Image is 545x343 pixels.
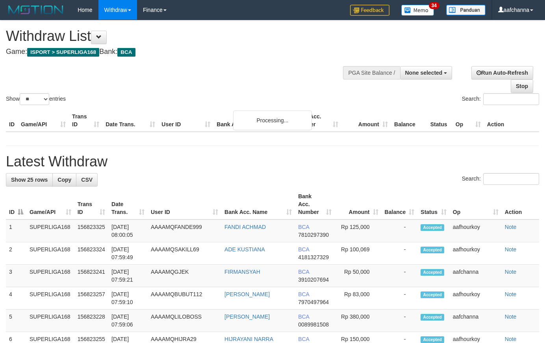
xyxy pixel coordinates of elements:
[335,219,381,242] td: Rp 125,000
[76,173,98,186] a: CSV
[505,313,517,320] a: Note
[20,93,49,105] select: Showentries
[52,173,76,186] a: Copy
[213,109,291,132] th: Bank Acc. Name
[298,299,329,305] span: Copy 7970497964 to clipboard
[6,310,26,332] td: 5
[298,336,309,342] span: BCA
[108,265,148,287] td: [DATE] 07:59:21
[298,246,309,253] span: BCA
[26,242,74,265] td: SUPERLIGA168
[298,232,329,238] span: Copy 7810297390 to clipboard
[108,219,148,242] td: [DATE] 08:00:05
[335,242,381,265] td: Rp 100,069
[74,310,108,332] td: 156823228
[158,109,213,132] th: User ID
[382,242,418,265] td: -
[298,224,309,230] span: BCA
[298,269,309,275] span: BCA
[148,265,221,287] td: AAAAMQGJEK
[102,109,158,132] th: Date Trans.
[298,321,329,328] span: Copy 0089981508 to clipboard
[382,189,418,219] th: Balance: activate to sort column ascending
[450,310,502,332] td: aafchanna
[224,269,260,275] a: FIRMANSYAH
[298,277,329,283] span: Copy 3910207694 to clipboard
[224,313,270,320] a: [PERSON_NAME]
[335,287,381,310] td: Rp 83,000
[427,109,452,132] th: Status
[26,189,74,219] th: Game/API: activate to sort column ascending
[298,291,309,297] span: BCA
[421,247,444,253] span: Accepted
[382,265,418,287] td: -
[148,310,221,332] td: AAAAMQLILOBOSS
[224,246,265,253] a: ADE KUSTIANA
[343,66,400,79] div: PGA Site Balance /
[391,109,427,132] th: Balance
[350,5,389,16] img: Feedback.jpg
[400,66,452,79] button: None selected
[233,111,312,130] div: Processing...
[335,189,381,219] th: Amount: activate to sort column ascending
[74,242,108,265] td: 156823324
[446,5,486,15] img: panduan.png
[382,287,418,310] td: -
[27,48,99,57] span: ISPORT > SUPERLIGA168
[74,219,108,242] td: 156823325
[6,93,66,105] label: Show entries
[471,66,533,79] a: Run Auto-Refresh
[505,291,517,297] a: Note
[74,265,108,287] td: 156823241
[421,314,444,321] span: Accepted
[26,310,74,332] td: SUPERLIGA168
[6,4,66,16] img: MOTION_logo.png
[505,269,517,275] a: Note
[6,173,53,186] a: Show 25 rows
[341,109,391,132] th: Amount
[382,219,418,242] td: -
[148,189,221,219] th: User ID: activate to sort column ascending
[483,93,539,105] input: Search:
[452,109,484,132] th: Op
[6,189,26,219] th: ID: activate to sort column descending
[26,265,74,287] td: SUPERLIGA168
[450,242,502,265] td: aafhourkoy
[505,246,517,253] a: Note
[148,242,221,265] td: AAAAMQSAKILL69
[335,265,381,287] td: Rp 50,000
[74,189,108,219] th: Trans ID: activate to sort column ascending
[483,173,539,185] input: Search:
[292,109,341,132] th: Bank Acc. Number
[450,287,502,310] td: aafhourkoy
[108,189,148,219] th: Date Trans.: activate to sort column ascending
[108,310,148,332] td: [DATE] 07:59:06
[450,219,502,242] td: aafhourkoy
[335,310,381,332] td: Rp 380,000
[221,189,295,219] th: Bank Acc. Name: activate to sort column ascending
[421,224,444,231] span: Accepted
[57,177,71,183] span: Copy
[6,154,539,170] h1: Latest Withdraw
[382,310,418,332] td: -
[502,189,539,219] th: Action
[224,224,266,230] a: FANDI ACHMAD
[417,189,450,219] th: Status: activate to sort column ascending
[298,313,309,320] span: BCA
[74,287,108,310] td: 156823257
[421,291,444,298] span: Accepted
[81,177,93,183] span: CSV
[450,265,502,287] td: aafchanna
[484,109,539,132] th: Action
[401,5,434,16] img: Button%20Memo.svg
[6,242,26,265] td: 2
[421,336,444,343] span: Accepted
[6,28,356,44] h1: Withdraw List
[26,287,74,310] td: SUPERLIGA168
[462,93,539,105] label: Search:
[421,269,444,276] span: Accepted
[108,287,148,310] td: [DATE] 07:59:10
[69,109,102,132] th: Trans ID
[6,109,18,132] th: ID
[6,48,356,56] h4: Game: Bank:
